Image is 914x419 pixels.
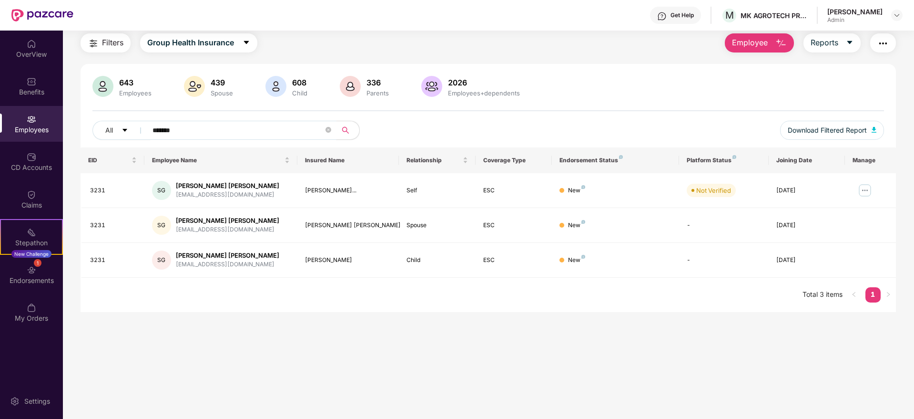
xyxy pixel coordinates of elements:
[27,303,36,313] img: svg+xml;base64,PHN2ZyBpZD0iTXlfT3JkZXJzIiBkYXRhLW5hbWU9Ik15IE9yZGVycyIgeG1sbnM9Imh0dHA6Ly93d3cudz...
[581,185,585,189] img: svg+xml;base64,PHN2ZyB4bWxucz0iaHR0cDovL3d3dy53My5vcmcvMjAwMC9zdmciIHdpZHRoPSI4IiBoZWlnaHQ9IjgiIH...
[679,208,768,243] td: -
[305,186,392,195] div: [PERSON_NAME]...
[581,255,585,259] img: svg+xml;base64,PHN2ZyB4bWxucz0iaHR0cDovL3d3dy53My5vcmcvMjAwMC9zdmciIHdpZHRoPSI4IiBoZWlnaHQ9IjgiIH...
[176,260,279,269] div: [EMAIL_ADDRESS][DOMAIN_NAME]
[144,147,297,173] th: Employee Name
[152,157,283,164] span: Employee Name
[881,287,896,303] li: Next Page
[176,225,279,234] div: [EMAIL_ADDRESS][DOMAIN_NAME]
[21,397,53,406] div: Settings
[176,216,279,225] div: [PERSON_NAME] [PERSON_NAME]
[846,39,853,47] span: caret-down
[297,147,399,173] th: Insured Name
[27,77,36,86] img: svg+xml;base64,PHN2ZyBpZD0iQmVuZWZpdHMiIHhtbG5zPSJodHRwOi8vd3d3LnczLm9yZy8yMDAwL3N2ZyIgd2lkdGg9Ij...
[365,78,391,87] div: 336
[365,89,391,97] div: Parents
[243,39,250,47] span: caret-down
[81,33,131,52] button: Filters
[176,181,279,190] div: [PERSON_NAME] [PERSON_NAME]
[732,37,768,49] span: Employee
[802,287,843,303] li: Total 3 items
[811,37,838,49] span: Reports
[803,33,861,52] button: Reportscaret-down
[679,243,768,278] td: -
[776,186,837,195] div: [DATE]
[305,221,392,230] div: [PERSON_NAME] [PERSON_NAME]
[893,11,901,19] img: svg+xml;base64,PHN2ZyBpZD0iRHJvcGRvd24tMzJ4MzIiIHhtbG5zPSJodHRwOi8vd3d3LnczLm9yZy8yMDAwL3N2ZyIgd2...
[105,125,113,136] span: All
[92,121,151,140] button: Allcaret-down
[788,125,867,136] span: Download Filtered Report
[88,157,130,164] span: EID
[336,121,360,140] button: search
[11,9,73,21] img: New Pazcare Logo
[90,221,137,230] div: 3231
[776,256,837,265] div: [DATE]
[176,251,279,260] div: [PERSON_NAME] [PERSON_NAME]
[865,287,881,303] li: 1
[851,292,857,297] span: left
[27,190,36,199] img: svg+xml;base64,PHN2ZyBpZD0iQ2xhaW0iIHhtbG5zPSJodHRwOi8vd3d3LnczLm9yZy8yMDAwL3N2ZyIgd2lkdGg9IjIwIi...
[865,287,881,302] a: 1
[741,11,807,20] div: MK AGROTECH PRIVATE LIMITED
[406,157,460,164] span: Relationship
[336,126,355,134] span: search
[325,126,331,135] span: close-circle
[732,155,736,159] img: svg+xml;base64,PHN2ZyB4bWxucz0iaHR0cDovL3d3dy53My5vcmcvMjAwMC9zdmciIHdpZHRoPSI4IiBoZWlnaHQ9IjgiIH...
[290,89,309,97] div: Child
[725,10,734,21] span: M
[568,256,585,265] div: New
[872,127,876,133] img: svg+xml;base64,PHN2ZyB4bWxucz0iaHR0cDovL3d3dy53My5vcmcvMjAwMC9zdmciIHhtbG5zOnhsaW5rPSJodHRwOi8vd3...
[780,121,884,140] button: Download Filtered Report
[27,152,36,162] img: svg+xml;base64,PHN2ZyBpZD0iQ0RfQWNjb3VudHMiIGRhdGEtbmFtZT0iQ0QgQWNjb3VudHMiIHhtbG5zPSJodHRwOi8vd3...
[769,147,845,173] th: Joining Date
[176,190,279,199] div: [EMAIL_ADDRESS][DOMAIN_NAME]
[581,220,585,224] img: svg+xml;base64,PHN2ZyB4bWxucz0iaHR0cDovL3d3dy53My5vcmcvMjAwMC9zdmciIHdpZHRoPSI4IiBoZWlnaHQ9IjgiIH...
[725,33,794,52] button: Employee
[27,115,36,124] img: svg+xml;base64,PHN2ZyBpZD0iRW1wbG95ZWVzIiB4bWxucz0iaHR0cDovL3d3dy53My5vcmcvMjAwMC9zdmciIHdpZHRoPS...
[209,89,235,97] div: Spouse
[446,78,522,87] div: 2026
[152,181,171,200] div: SG
[27,265,36,275] img: svg+xml;base64,PHN2ZyBpZD0iRW5kb3JzZW1lbnRzIiB4bWxucz0iaHR0cDovL3d3dy53My5vcmcvMjAwMC9zdmciIHdpZH...
[117,78,153,87] div: 643
[90,256,137,265] div: 3231
[152,216,171,235] div: SG
[476,147,552,173] th: Coverage Type
[406,221,467,230] div: Spouse
[885,292,891,297] span: right
[483,186,544,195] div: ESC
[325,127,331,133] span: close-circle
[117,89,153,97] div: Employees
[568,221,585,230] div: New
[290,78,309,87] div: 608
[846,287,862,303] li: Previous Page
[696,186,731,195] div: Not Verified
[483,256,544,265] div: ESC
[92,76,113,97] img: svg+xml;base64,PHN2ZyB4bWxucz0iaHR0cDovL3d3dy53My5vcmcvMjAwMC9zdmciIHhtbG5zOnhsaW5rPSJodHRwOi8vd3...
[34,259,41,267] div: 1
[559,157,671,164] div: Endorsement Status
[406,186,467,195] div: Self
[305,256,392,265] div: [PERSON_NAME]
[857,183,873,198] img: manageButton
[657,11,667,21] img: svg+xml;base64,PHN2ZyBpZD0iSGVscC0zMngzMiIgeG1sbnM9Imh0dHA6Ly93d3cudzMub3JnLzIwMDAvc3ZnIiB3aWR0aD...
[827,16,883,24] div: Admin
[845,147,896,173] th: Manage
[670,11,694,19] div: Get Help
[406,256,467,265] div: Child
[209,78,235,87] div: 439
[446,89,522,97] div: Employees+dependents
[11,250,51,258] div: New Challenge
[27,39,36,49] img: svg+xml;base64,PHN2ZyBpZD0iSG9tZSIgeG1sbnM9Imh0dHA6Ly93d3cudzMub3JnLzIwMDAvc3ZnIiB3aWR0aD0iMjAiIG...
[399,147,475,173] th: Relationship
[102,37,123,49] span: Filters
[483,221,544,230] div: ESC
[147,37,234,49] span: Group Health Insurance
[1,238,62,248] div: Stepathon
[775,38,787,49] img: svg+xml;base64,PHN2ZyB4bWxucz0iaHR0cDovL3d3dy53My5vcmcvMjAwMC9zdmciIHhtbG5zOnhsaW5rPSJodHRwOi8vd3...
[10,397,20,406] img: svg+xml;base64,PHN2ZyBpZD0iU2V0dGluZy0yMHgyMCIgeG1sbnM9Imh0dHA6Ly93d3cudzMub3JnLzIwMDAvc3ZnIiB3aW...
[27,228,36,237] img: svg+xml;base64,PHN2ZyB4bWxucz0iaHR0cDovL3d3dy53My5vcmcvMjAwMC9zdmciIHdpZHRoPSIyMSIgaGVpZ2h0PSIyMC...
[776,221,837,230] div: [DATE]
[846,287,862,303] button: left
